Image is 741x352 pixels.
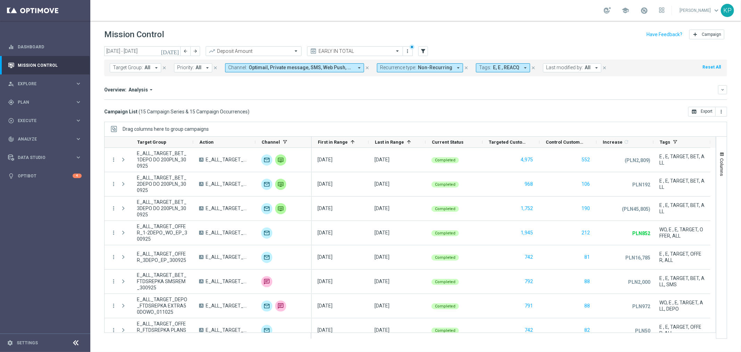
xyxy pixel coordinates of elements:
[546,139,585,145] span: Control Customers
[148,87,154,93] i: arrow_drop_down
[18,167,73,185] a: Optibot
[418,46,428,56] button: filter_alt
[199,304,204,308] span: A
[160,46,181,57] button: [DATE]
[431,157,459,163] colored-tag: Completed
[206,46,302,56] ng-select: Deposit Amount
[691,109,697,114] i: open_in_browser
[275,179,286,190] img: Private message
[275,203,286,214] img: Private message
[8,118,82,123] div: play_circle_outline Execute keyboard_arrow_right
[75,80,82,87] i: keyboard_arrow_right
[8,155,82,160] button: Data Studio keyboard_arrow_right
[75,136,82,142] i: keyboard_arrow_right
[435,158,455,162] span: Completed
[275,154,286,166] div: Private message
[374,205,389,211] div: 30 Sep 2025, Tuesday
[8,63,82,68] div: Mission Control
[463,64,469,72] button: close
[137,175,187,193] span: E_ALL_TARGET_BET_2DEPO DO 200PLN_300925
[493,65,519,71] span: E, E , REACQ
[623,138,629,146] span: Calculate column
[593,65,600,71] i: arrow_drop_down
[104,46,181,56] input: Select date range
[432,139,463,145] span: Current Status
[123,126,209,132] div: Row Groups
[190,46,200,56] button: arrow_forward
[228,65,247,71] span: Channel:
[75,117,82,124] i: keyboard_arrow_right
[139,109,140,115] span: (
[261,325,272,336] img: Optimail
[581,229,591,237] button: 212
[543,63,601,72] button: Last modified by: All arrow_drop_down
[8,173,14,179] i: lightbulb
[476,63,530,72] button: Tags: E, E , REACQ arrow_drop_down
[110,157,117,163] button: more_vert
[162,65,167,70] i: close
[364,64,370,72] button: close
[153,65,159,71] i: arrow_drop_down
[632,230,650,237] p: PLN852
[261,301,272,312] img: Optimail
[584,253,591,262] button: 81
[659,299,705,312] span: WO, E , E, TARGET, ALL, DEPO
[418,65,452,71] span: Non-Recurring
[374,327,389,333] div: 02 Oct 2025, Thursday
[431,303,459,309] colored-tag: Completed
[110,230,117,236] i: more_vert
[318,139,348,145] span: First in Range
[8,99,82,105] div: gps_fixed Plan keyboard_arrow_right
[73,174,82,178] div: 4
[199,255,204,259] span: A
[8,56,82,74] div: Mission Control
[659,153,705,166] span: E , E, TARGET, BET, ALL
[104,109,249,115] h3: Campaign List
[702,63,722,71] button: Reset All
[113,65,143,71] span: Target Group:
[524,180,534,189] button: 968
[110,254,117,260] i: more_vert
[199,231,204,235] span: A
[621,7,629,14] span: school
[435,231,455,235] span: Completed
[374,230,389,236] div: 30 Sep 2025, Tuesday
[212,64,219,72] button: close
[18,100,75,104] span: Plan
[248,109,249,115] span: )
[261,179,272,190] img: Optimail
[375,139,404,145] span: Last in Range
[261,252,272,263] img: Optimail
[720,87,725,92] i: keyboard_arrow_down
[8,136,14,142] i: track_changes
[126,87,156,93] button: Analysis arrow_drop_down
[199,206,204,210] span: A
[647,32,682,37] input: Have Feedback?
[110,181,117,187] i: more_vert
[531,65,536,70] i: close
[8,99,14,105] i: gps_fixed
[17,341,38,345] a: Settings
[318,254,332,260] div: 30 Sep 2025, Tuesday
[635,328,650,334] p: PLN50
[196,65,201,71] span: All
[581,155,591,164] button: 552
[8,44,14,50] i: equalizer
[520,155,534,164] button: 4,975
[718,109,724,114] i: more_vert
[181,46,190,56] button: arrow_back
[110,327,117,333] button: more_vert
[8,81,82,87] div: person_search Explore keyboard_arrow_right
[489,139,528,145] span: Targeted Customers
[261,203,272,214] div: Optimail
[318,181,332,187] div: 30 Sep 2025, Tuesday
[679,5,721,16] a: [PERSON_NAME]keyboard_arrow_down
[225,63,364,72] button: Channel: Optimail, Private message, SMS, Web Push, XtremePush arrow_drop_down
[374,157,389,163] div: 30 Sep 2025, Tuesday
[206,205,249,211] span: E_ALL_TARGET_BET_3DEPO DO 200PLN_300925
[208,48,215,55] i: trending_up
